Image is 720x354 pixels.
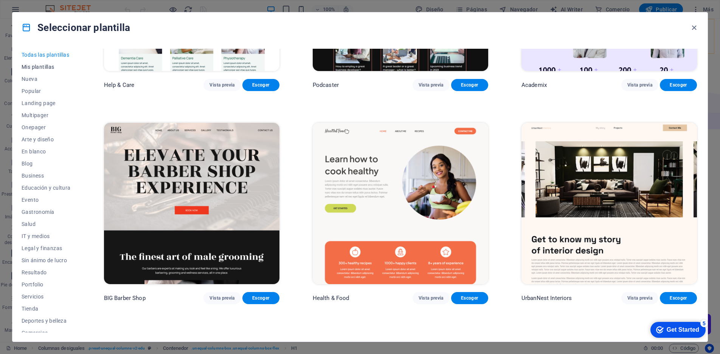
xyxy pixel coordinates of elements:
[621,79,658,91] button: Vista previa
[521,81,547,89] p: Academix
[22,281,71,288] span: Portfolio
[660,79,697,91] button: Escoger
[313,123,488,284] img: Health & Food
[22,318,71,324] span: Deportes y belleza
[627,295,652,301] span: Vista previa
[22,257,71,263] span: Sin ánimo de lucro
[451,292,488,304] button: Escoger
[22,112,71,118] span: Multipager
[22,97,71,109] button: Landing page
[22,218,71,230] button: Salud
[22,330,71,336] span: Comercios
[666,82,691,88] span: Escoger
[248,82,273,88] span: Escoger
[203,292,241,304] button: Vista previa
[22,197,71,203] span: Evento
[22,269,71,275] span: Resultado
[104,294,146,302] p: BIG Barber Shop
[22,221,71,227] span: Salud
[22,161,71,167] span: Blog
[22,22,130,34] h4: Seleccionar plantilla
[627,82,652,88] span: Vista previa
[521,123,697,284] img: UrbanNest Interiors
[313,294,349,302] p: Health & Food
[22,194,71,206] button: Evento
[666,295,691,301] span: Escoger
[22,233,71,239] span: IT y medios
[22,148,71,155] span: En blanco
[209,295,234,301] span: Vista previa
[451,79,488,91] button: Escoger
[203,79,241,91] button: Vista previa
[22,109,71,121] button: Multipager
[104,81,135,89] p: Help & Care
[22,209,71,215] span: Gastronomía
[22,158,71,170] button: Blog
[22,182,71,194] button: Educación y cultura
[22,230,71,242] button: IT y medios
[22,206,71,218] button: Gastronomía
[22,294,71,300] span: Servicios
[660,292,697,304] button: Escoger
[313,81,339,89] p: Podcaster
[22,291,71,303] button: Servicios
[248,295,273,301] span: Escoger
[22,254,71,266] button: Sin ánimo de lucro
[22,52,71,58] span: Todas las plantillas
[22,315,71,327] button: Deportes y belleza
[521,294,572,302] p: UrbanNest Interiors
[457,82,482,88] span: Escoger
[242,292,279,304] button: Escoger
[22,170,71,182] button: Business
[22,303,71,315] button: Tienda
[457,295,482,301] span: Escoger
[22,245,71,251] span: Legal y finanzas
[22,73,71,85] button: Nueva
[22,124,71,130] span: Onepager
[22,100,71,106] span: Landing page
[419,82,444,88] span: Vista previa
[22,64,71,70] span: Mis plantillas
[22,136,71,142] span: Arte y diseño
[242,79,279,91] button: Escoger
[22,327,71,339] button: Comercios
[22,133,71,145] button: Arte y diseño
[22,173,71,179] span: Business
[104,123,279,284] img: BIG Barber Shop
[22,88,71,94] span: Popular
[22,49,71,61] button: Todas las plantillas
[22,61,71,73] button: Mis plantillas
[22,185,71,191] span: Educación y cultura
[22,85,71,97] button: Popular
[413,79,450,91] button: Vista previa
[22,76,71,82] span: Nueva
[419,295,444,301] span: Vista previa
[22,242,71,254] button: Legal y finanzas
[22,145,71,158] button: En blanco
[209,82,234,88] span: Vista previa
[6,4,61,20] div: Get Started 5 items remaining, 0% complete
[56,2,64,9] div: 5
[22,278,71,291] button: Portfolio
[22,306,71,312] span: Tienda
[413,292,450,304] button: Vista previa
[621,292,658,304] button: Vista previa
[22,8,55,15] div: Get Started
[22,121,71,133] button: Onepager
[22,266,71,278] button: Resultado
